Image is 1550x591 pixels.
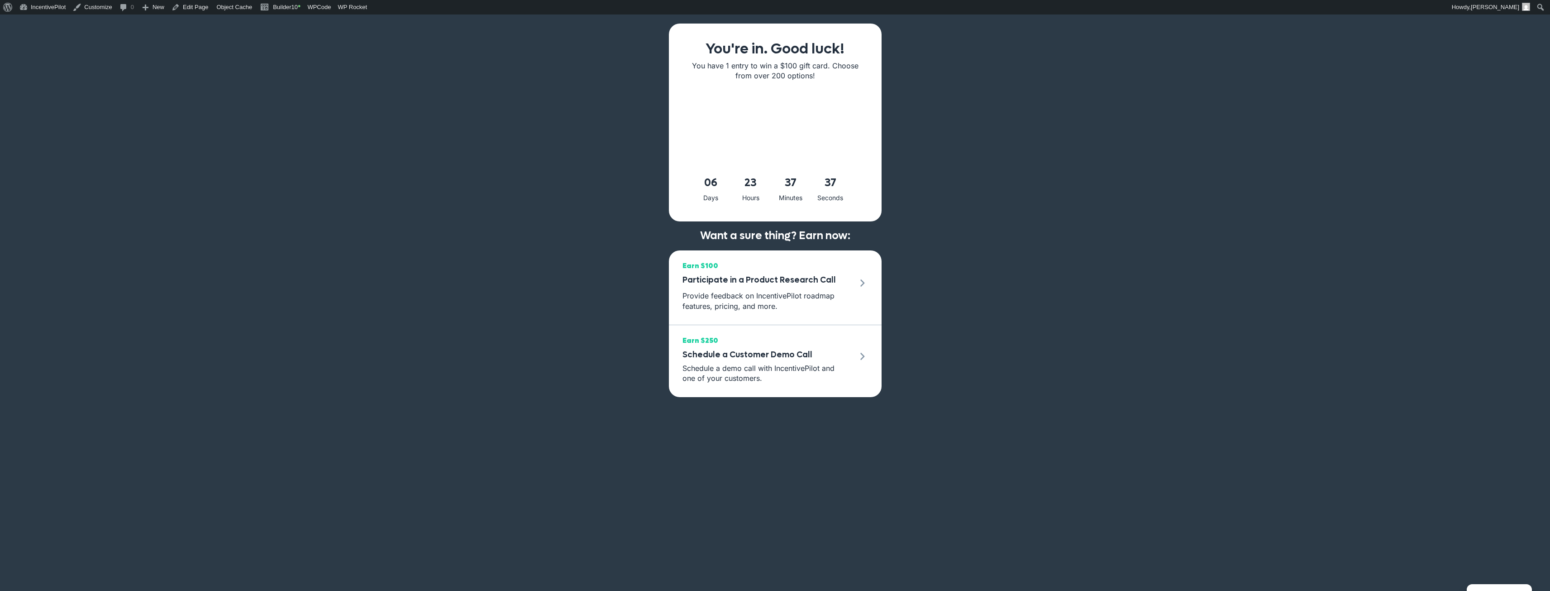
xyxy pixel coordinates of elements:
[1471,4,1519,10] span: [PERSON_NAME]
[682,334,848,347] span: Earn $250
[682,259,853,272] span: Earn $100
[298,2,300,11] span: •
[733,173,769,192] span: 23
[812,192,849,204] div: Seconds
[682,272,853,288] h3: Participate in a Product Research Call
[682,363,848,384] p: Schedule a demo call with IncentivePilot and one of your customers.
[693,192,729,204] div: Days
[733,192,769,204] div: Hours
[669,250,882,325] a: Earn $100 Participate in a Product Research Call Provide feedback on IncentivePilot roadmap featu...
[812,173,849,192] span: 37
[687,42,863,56] h1: You're in. Good luck!
[669,325,882,397] a: Earn $250 Schedule a Customer Demo Call Schedule a demo call with IncentivePilot and one of your ...
[773,192,809,204] div: Minutes
[678,231,873,241] h2: Want a sure thing? Earn now:
[693,173,729,192] span: 06
[687,61,863,81] p: You have 1 entry to win a $100 gift card. Choose from over 200 options!
[682,347,848,363] h3: Schedule a Customer Demo Call
[682,291,853,311] p: Provide feedback on IncentivePilot roadmap features, pricing, and more.
[773,173,809,192] span: 37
